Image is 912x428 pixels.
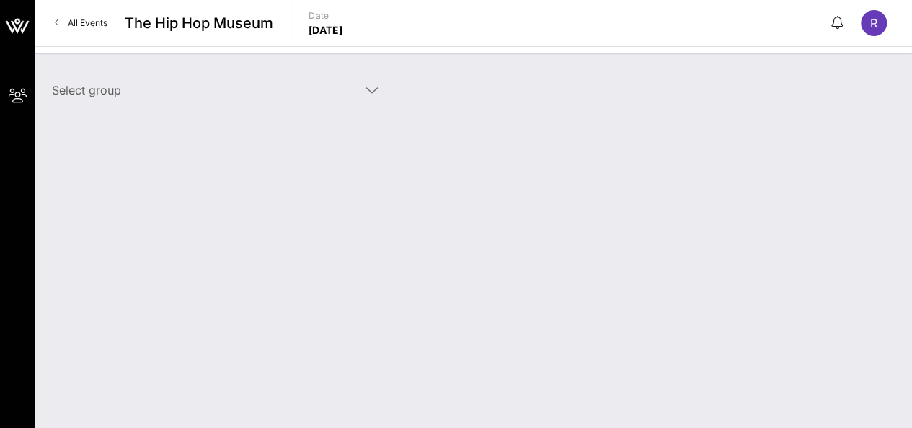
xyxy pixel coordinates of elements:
span: The Hip Hop Museum [125,12,273,34]
span: R [870,16,877,30]
span: All Events [68,17,107,28]
p: Date [309,9,343,23]
p: [DATE] [309,23,343,38]
a: All Events [46,12,116,35]
div: R [861,10,887,36]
